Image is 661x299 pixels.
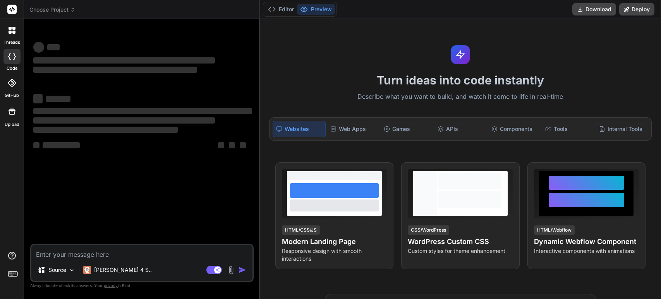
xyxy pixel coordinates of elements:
[7,65,17,72] label: code
[33,127,178,133] span: ‌
[596,121,648,137] div: Internal Tools
[33,42,44,53] span: ‌
[273,121,326,137] div: Websites
[48,266,66,274] p: Source
[46,96,70,102] span: ‌
[534,236,639,247] h4: Dynamic Webflow Component
[239,266,246,274] img: icon
[3,39,20,46] label: threads
[83,266,91,274] img: Claude 4 Sonnet
[94,266,152,274] p: [PERSON_NAME] 4 S..
[30,282,254,289] p: Always double-check its answers. Your in Bind
[282,236,387,247] h4: Modern Landing Page
[43,142,80,148] span: ‌
[265,4,297,15] button: Editor
[264,73,656,87] h1: Turn ideas into code instantly
[104,283,118,288] span: privacy
[434,121,487,137] div: APIs
[619,3,654,15] button: Deploy
[33,117,215,124] span: ‌
[488,121,541,137] div: Components
[264,92,656,102] p: Describe what you want to build, and watch it come to life in real-time
[33,57,215,64] span: ‌
[534,225,575,235] div: HTML/Webflow
[408,236,513,247] h4: WordPress Custom CSS
[229,142,235,148] span: ‌
[218,142,224,148] span: ‌
[408,247,513,255] p: Custom styles for theme enhancement
[5,121,19,128] label: Upload
[227,266,235,275] img: attachment
[327,121,379,137] div: Web Apps
[297,4,335,15] button: Preview
[408,225,449,235] div: CSS/WordPress
[33,108,252,114] span: ‌
[33,94,43,103] span: ‌
[5,92,19,99] label: GitHub
[381,121,433,137] div: Games
[29,6,76,14] span: Choose Project
[33,142,39,148] span: ‌
[572,3,616,15] button: Download
[47,44,60,50] span: ‌
[282,247,387,263] p: Responsive design with smooth interactions
[534,247,639,255] p: Interactive components with animations
[69,267,75,273] img: Pick Models
[33,67,197,73] span: ‌
[282,225,320,235] div: HTML/CSS/JS
[240,142,246,148] span: ‌
[542,121,594,137] div: Tools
